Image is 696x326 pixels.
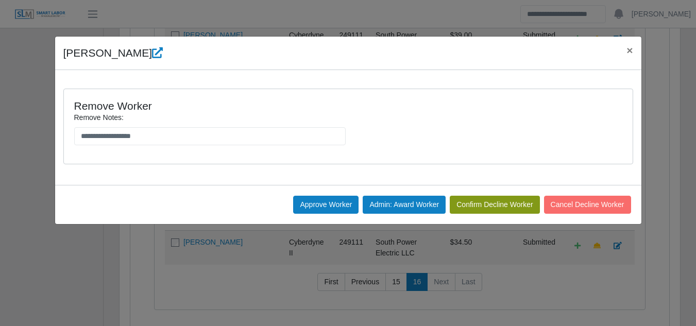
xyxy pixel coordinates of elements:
button: Cancel Decline Worker [544,196,631,214]
button: Admin: Award Worker [363,196,446,214]
h4: Remove Worker [74,99,482,112]
h4: [PERSON_NAME] [63,45,163,61]
span: × [626,44,633,56]
button: Close [618,37,641,64]
button: Approve Worker [293,196,359,214]
button: Confirm Decline Worker [450,196,539,214]
label: Remove Notes: [74,112,124,123]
